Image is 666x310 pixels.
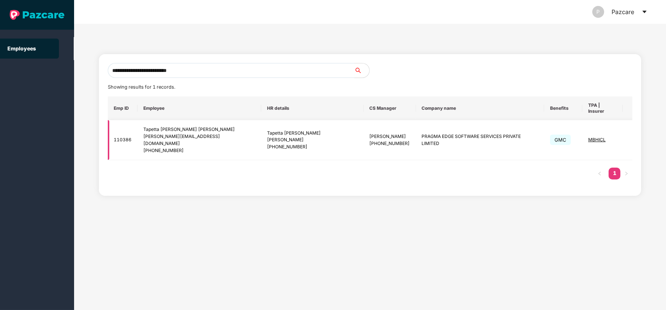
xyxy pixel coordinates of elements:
span: left [597,171,602,176]
th: CS Manager [364,96,416,120]
th: More [623,96,650,120]
button: search [354,63,370,78]
a: 1 [609,168,620,179]
li: Next Page [620,168,632,179]
th: Company name [416,96,544,120]
button: left [594,168,606,179]
th: TPA | Insurer [582,96,623,120]
span: caret-down [642,9,647,15]
div: [PHONE_NUMBER] [370,140,410,147]
div: [PHONE_NUMBER] [143,147,255,154]
div: [PERSON_NAME][EMAIL_ADDRESS][DOMAIN_NAME] [143,133,255,147]
div: [PHONE_NUMBER] [267,144,358,151]
span: Showing results for 1 records. [108,84,175,90]
span: search [354,67,369,73]
th: Emp ID [108,96,137,120]
td: 110386 [108,120,137,160]
th: HR details [261,96,364,120]
th: Benefits [544,96,582,120]
li: Previous Page [594,168,606,179]
td: PRAGMA EDGE SOFTWARE SERVICES PRIVATE LIMITED [416,120,544,160]
div: [PERSON_NAME] [370,133,410,140]
button: right [620,168,632,179]
span: right [624,171,629,176]
div: Tapetta [PERSON_NAME] [PERSON_NAME] [267,130,358,144]
span: P [597,6,600,18]
span: MBHICL [588,137,606,142]
span: GMC [550,135,571,145]
th: Employee [137,96,261,120]
div: Tapetta [PERSON_NAME] [PERSON_NAME] [143,126,255,133]
a: Employees [7,45,36,52]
